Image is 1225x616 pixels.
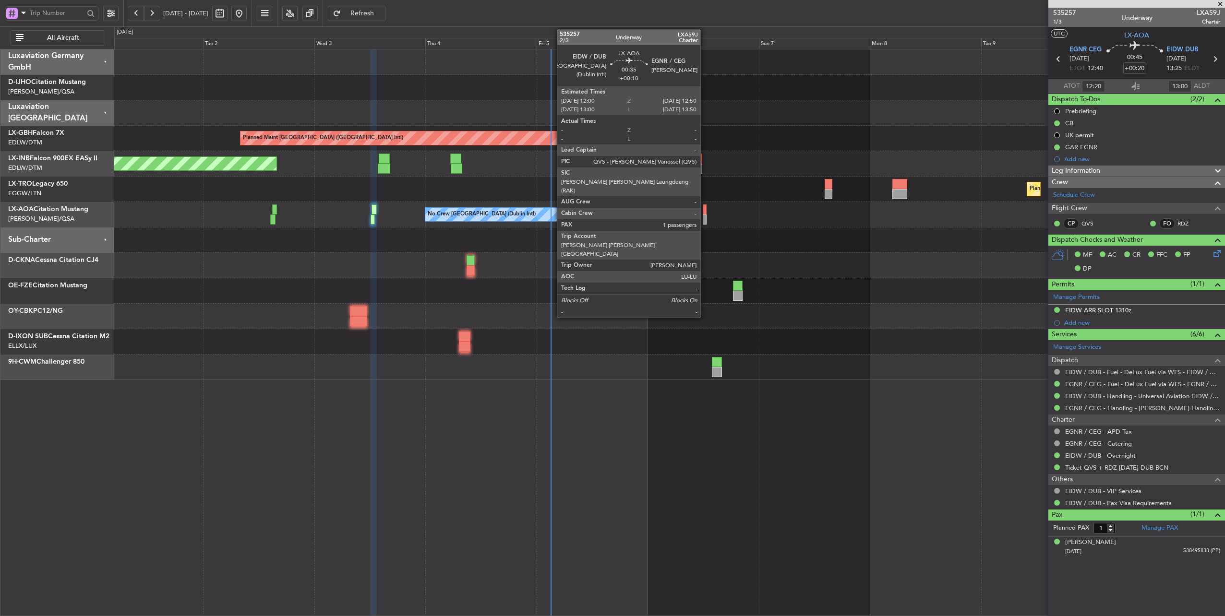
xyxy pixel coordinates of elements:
a: Schedule Crew [1053,190,1095,200]
a: OE-FZECitation Mustang [8,282,87,289]
input: Trip Number [30,6,84,20]
div: Mon 8 [870,38,981,49]
a: EGNR / CEG - APD Tax [1065,427,1132,436]
span: Crew [1052,177,1068,188]
button: UTC [1051,29,1068,38]
a: EIDW / DUB - Fuel - DeLux Fuel via WFS - EIDW / DUB [1065,368,1220,376]
div: Planned Maint Dusseldorf [1030,182,1093,196]
span: LX-AOA [8,206,34,213]
span: D-CKNA [8,257,35,263]
span: LX-INB [8,155,30,162]
span: [DATE] [1069,54,1089,64]
a: [PERSON_NAME]/QSA [8,87,74,96]
a: EIDW / DUB - Pax Visa Requirements [1065,499,1172,507]
a: EIDW / DUB - Overnight [1065,451,1136,460]
a: LX-GBHFalcon 7X [8,130,64,136]
a: LX-INBFalcon 900EX EASy II [8,155,97,162]
span: 1/3 [1053,18,1076,26]
span: Permits [1052,279,1074,290]
span: ALDT [1194,82,1210,91]
span: 00:45 [1127,53,1142,62]
a: LX-AOACitation Mustang [8,206,88,213]
span: OE-FZE [8,282,33,289]
div: Add new [1064,319,1220,327]
a: [PERSON_NAME]/QSA [8,214,74,223]
label: Planned PAX [1053,523,1089,533]
span: (1/1) [1190,279,1204,289]
a: D-IJHOCitation Mustang [8,79,86,85]
div: Prebriefing [1065,107,1096,115]
span: FFC [1156,250,1167,260]
span: EIDW DUB [1166,45,1198,55]
span: ATOT [1064,82,1080,91]
a: EGNR / CEG - Handling - [PERSON_NAME] Handling Services EGNR / CEG [1065,404,1220,412]
span: Services [1052,329,1077,340]
span: [DATE] [1166,54,1186,64]
div: Wed 3 [314,38,425,49]
span: LX-TRO [8,180,32,187]
div: UK permit [1065,131,1094,139]
div: CB [1065,119,1073,127]
input: --:-- [1168,81,1191,92]
a: EGGW/LTN [8,189,41,198]
div: [PERSON_NAME] [1065,538,1116,547]
div: Sat 6 [648,38,758,49]
span: OY-CBK [8,308,33,314]
a: EDLW/DTM [8,164,42,172]
a: QVS [1081,219,1103,228]
span: LX-AOA [1124,30,1149,40]
a: LX-TROLegacy 650 [8,180,68,187]
span: EGNR CEG [1069,45,1102,55]
span: (6/6) [1190,329,1204,339]
a: D-IXON SUBCessna Citation M2 [8,333,109,340]
span: D-IJHO [8,79,31,85]
button: All Aircraft [11,30,104,46]
span: 9H-CWM [8,358,36,365]
a: EGNR / CEG - Catering [1065,439,1132,448]
span: D-IXON SUB [8,333,48,340]
div: EIDW ARR SLOT 1310z [1065,306,1131,314]
span: MF [1083,250,1092,260]
div: Mon 1 [92,38,203,49]
div: Tue 2 [203,38,314,49]
div: No Crew [GEOGRAPHIC_DATA] (Dublin Intl) [428,207,536,222]
div: Underway [1121,13,1153,23]
span: FP [1183,250,1190,260]
span: AC [1108,250,1117,260]
a: D-CKNACessna Citation CJ4 [8,257,98,263]
span: Others [1052,474,1073,485]
a: OY-CBKPC12/NG [8,308,63,314]
span: (1/1) [1190,509,1204,519]
a: EGNR / CEG - Fuel - DeLux Fuel via WFS - EGNR / CEG [1065,380,1220,388]
span: Dispatch Checks and Weather [1052,235,1143,246]
div: Fri 5 [537,38,648,49]
span: Dispatch [1052,355,1078,366]
a: Manage PAX [1141,523,1178,533]
div: CP [1063,218,1079,229]
a: EIDW / DUB - Handling - Universal Aviation EIDW / DUB [1065,392,1220,400]
span: Pax [1052,509,1062,521]
span: Dispatch To-Dos [1052,94,1100,105]
div: FO [1159,218,1175,229]
a: Ticket QVS + RDZ [DATE] DUB-BCN [1065,463,1168,472]
span: LXA59J [1197,8,1220,18]
a: RDZ [1177,219,1199,228]
span: Charter [1052,415,1075,426]
input: --:-- [1082,81,1105,92]
span: 538495833 (PP) [1183,547,1220,555]
a: Manage Services [1053,343,1101,352]
span: Flight Crew [1052,203,1087,214]
span: [DATE] [1065,548,1081,555]
div: Tue 9 [981,38,1092,49]
div: [DATE] [117,28,133,36]
span: All Aircraft [25,35,101,41]
div: GAR EGNR [1065,143,1097,151]
div: Thu 4 [425,38,536,49]
div: Sun 7 [759,38,870,49]
span: 12:40 [1088,64,1103,73]
span: DP [1083,264,1092,274]
a: 9H-CWMChallenger 850 [8,358,84,365]
span: Leg Information [1052,166,1100,177]
span: [DATE] - [DATE] [163,9,208,18]
span: Refresh [343,10,382,17]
